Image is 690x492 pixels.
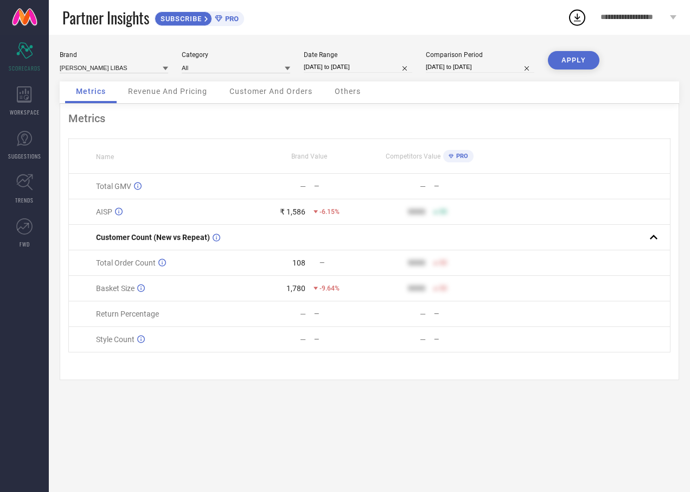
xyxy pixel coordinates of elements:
span: 50 [439,208,447,216]
div: — [434,310,489,318]
span: Customer Count (New vs Repeat) [96,233,210,242]
span: Name [96,153,114,161]
span: -9.64% [320,285,340,292]
span: Return Percentage [96,310,159,318]
div: Comparison Period [426,51,534,59]
div: — [434,182,489,190]
span: Total GMV [96,182,131,191]
span: -6.15% [320,208,340,216]
span: Competitors Value [386,153,440,160]
div: — [420,310,426,318]
div: 9999 [408,258,425,267]
span: Partner Insights [62,7,149,29]
span: SUBSCRIBE [155,15,205,23]
span: SUGGESTIONS [8,152,41,160]
span: PRO [453,153,468,160]
span: PRO [222,15,239,23]
span: Metrics [76,87,106,96]
div: 108 [292,258,305,267]
button: APPLY [548,51,599,70]
input: Select comparison period [426,61,534,73]
div: — [420,182,426,191]
span: TRENDS [15,196,34,204]
div: — [300,335,306,344]
div: 1,780 [286,284,305,293]
div: Open download list [567,8,587,27]
a: SUBSCRIBEPRO [155,9,244,26]
span: 50 [439,259,447,267]
div: 9999 [408,284,425,293]
input: Select date range [304,61,412,73]
span: Total Order Count [96,258,156,267]
div: Category [182,51,290,59]
span: Brand Value [291,153,327,160]
span: Others [335,87,361,96]
div: — [420,335,426,344]
div: Date Range [304,51,412,59]
div: Metrics [68,112,670,125]
span: — [320,259,324,267]
span: Customer And Orders [229,87,312,96]
span: AISP [96,207,112,216]
div: — [300,310,306,318]
span: Style Count [96,335,135,344]
span: Basket Size [96,284,135,293]
span: 50 [439,285,447,292]
div: — [314,310,369,318]
div: Brand [60,51,168,59]
div: — [314,182,369,190]
div: 9999 [408,207,425,216]
div: — [300,182,306,191]
div: — [434,336,489,343]
div: ₹ 1,586 [280,207,305,216]
span: Revenue And Pricing [128,87,207,96]
span: SCORECARDS [9,64,41,72]
div: — [314,336,369,343]
span: FWD [20,240,30,248]
span: WORKSPACE [10,108,40,116]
